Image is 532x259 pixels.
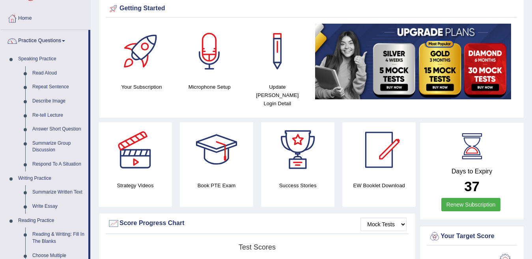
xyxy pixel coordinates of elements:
tspan: Test scores [239,243,276,251]
h4: Success Stories [261,181,334,190]
a: Respond To A Situation [29,157,88,171]
a: Write Essay [29,199,88,214]
div: Your Target Score [429,231,515,242]
a: Answer Short Question [29,122,88,136]
a: Home [0,7,90,27]
h4: Your Subscription [112,83,172,91]
a: Renew Subscription [441,198,501,211]
a: Practice Questions [0,30,88,50]
h4: Strategy Videos [99,181,172,190]
a: Reading Practice [15,214,88,228]
b: 37 [464,179,480,194]
div: Score Progress Chart [108,218,407,229]
a: Summarize Group Discussion [29,136,88,157]
a: Re-tell Lecture [29,108,88,123]
div: Getting Started [108,3,515,15]
a: Reading & Writing: Fill In The Blanks [29,227,88,248]
a: Speaking Practice [15,52,88,66]
h4: Update [PERSON_NAME] Login Detail [247,83,307,108]
h4: EW Booklet Download [342,181,416,190]
a: Summarize Written Text [29,185,88,199]
a: Describe Image [29,94,88,108]
a: Repeat Sentence [29,80,88,94]
h4: Microphone Setup [179,83,239,91]
h4: Days to Expiry [429,168,515,175]
a: Writing Practice [15,171,88,186]
a: Read Aloud [29,66,88,80]
img: small5.jpg [315,24,511,99]
h4: Book PTE Exam [180,181,253,190]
